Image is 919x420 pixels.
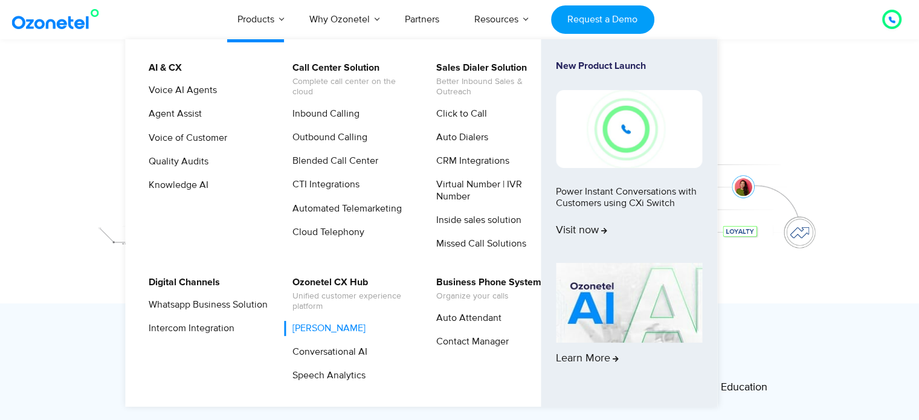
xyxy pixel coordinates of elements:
[436,77,555,97] span: Better Inbound Sales & Outreach
[285,225,366,240] a: Cloud Telephony
[285,344,369,360] a: Conversational AI
[556,352,619,366] span: Learn More
[428,130,490,145] a: Auto Dialers
[556,263,702,386] a: Learn More
[428,60,557,99] a: Sales Dialer SolutionBetter Inbound Sales & Outreach
[141,131,229,146] a: Voice of Customer
[428,213,523,228] a: Inside sales solution
[285,201,404,216] a: Automated Telemarketing
[141,321,236,336] a: Intercom Integration
[141,154,210,169] a: Quality Audits
[141,60,184,76] a: AI & CX
[556,263,702,343] img: AI
[292,291,411,312] span: Unified customer experience platform
[428,153,511,169] a: CRM Integrations
[88,334,831,355] div: Trusted CX Partner for 3,500+ Global Brands
[285,130,369,145] a: Outbound Calling
[285,60,413,99] a: Call Center SolutionComplete call center on the cloud
[721,381,767,394] span: Education
[141,297,269,312] a: Whatsapp Business Solution
[428,275,543,303] a: Business Phone SystemOrganize your calls
[141,178,210,193] a: Knowledge AI
[721,379,767,399] a: Education
[285,321,367,336] a: [PERSON_NAME]
[141,106,204,121] a: Agent Assist
[551,5,654,34] a: Request a Demo
[285,368,367,383] a: Speech Analytics
[141,275,222,290] a: Digital Channels
[428,177,557,204] a: Virtual Number | IVR Number
[285,106,361,121] a: Inbound Calling
[428,106,489,121] a: Click to Call
[556,60,702,258] a: New Product LaunchPower Instant Conversations with Customers using CXi SwitchVisit now
[436,291,541,302] span: Organize your calls
[428,334,511,349] a: Contact Manager
[285,153,380,169] a: Blended Call Center
[428,311,503,326] a: Auto Attendant
[292,77,411,97] span: Complete call center on the cloud
[285,275,413,314] a: Ozonetel CX HubUnified customer experience platform
[556,224,607,237] span: Visit now
[285,177,361,192] a: CTI Integrations
[428,236,528,251] a: Missed Call Solutions
[556,90,702,167] img: New-Project-17.png
[141,83,219,98] a: Voice AI Agents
